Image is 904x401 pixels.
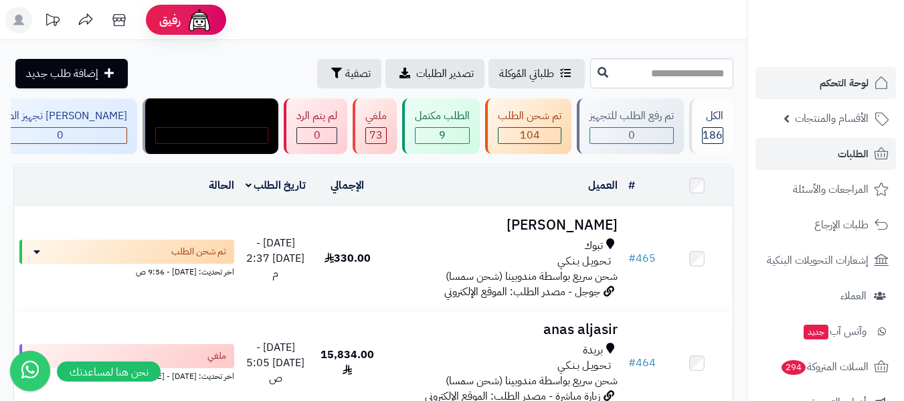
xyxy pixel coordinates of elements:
span: الأقسام والمنتجات [795,109,869,128]
span: بريدة [583,343,603,358]
span: # [628,355,636,371]
span: 73 [369,127,383,143]
span: العملاء [840,287,867,305]
a: العملاء [755,280,896,312]
a: الحالة [209,177,234,193]
span: المراجعات والأسئلة [793,180,869,199]
a: طلبات الإرجاع [755,209,896,241]
a: # [628,177,635,193]
a: ملغي 73 [350,98,399,154]
a: لم يتم الرد 0 [281,98,350,154]
a: وآتس آبجديد [755,315,896,347]
h3: anas aljasir [389,322,618,337]
span: جوجل - مصدر الطلب: الموقع الإلكتروني [444,284,600,300]
a: #464 [628,355,656,371]
span: [DATE] - [DATE] 5:05 ص [246,339,304,386]
span: 15,834.00 [321,347,374,378]
a: مندوب توصيل داخل الرياض 0 [140,98,281,154]
div: مندوب توصيل داخل الرياض [155,108,268,124]
div: لم يتم الرد [296,108,337,124]
a: تاريخ الطلب [246,177,306,193]
a: إشعارات التحويلات البنكية [755,244,896,276]
a: تصدير الطلبات [385,59,484,88]
span: طلباتي المُوكلة [499,66,554,82]
span: 330.00 [325,250,371,266]
span: السلات المتروكة [780,357,869,376]
span: تم شحن الطلب [171,245,226,258]
a: تم رفع الطلب للتجهيز 0 [574,98,687,154]
a: الإجمالي [331,177,364,193]
div: 9 [416,128,469,143]
a: المراجعات والأسئلة [755,173,896,206]
a: #465 [628,250,656,266]
span: طلبات الإرجاع [814,216,869,234]
div: تم شحن الطلب [498,108,561,124]
span: # [628,250,636,266]
a: الطلبات [755,138,896,170]
div: الطلب مكتمل [415,108,470,124]
span: رفيق [159,12,181,28]
span: تصفية [345,66,371,82]
a: تحديثات المنصة [35,7,69,37]
a: العميل [588,177,618,193]
div: تم رفع الطلب للتجهيز [590,108,674,124]
span: 294 [781,359,807,376]
button: تصفية [317,59,381,88]
span: شحن سريع بواسطة مندوبينا (شحن سمسا) [446,373,618,389]
span: إضافة طلب جديد [26,66,98,82]
div: 0 [156,128,268,143]
img: ai-face.png [186,7,213,33]
a: طلباتي المُوكلة [488,59,585,88]
span: 9 [439,127,446,143]
span: شحن سريع بواسطة مندوبينا (شحن سمسا) [446,268,618,285]
span: لوحة التحكم [820,74,869,92]
div: 104 [499,128,561,143]
span: 0 [314,127,321,143]
span: 104 [520,127,540,143]
div: 0 [590,128,673,143]
span: تصدير الطلبات [416,66,474,82]
h3: [PERSON_NAME] [389,218,618,233]
span: إشعارات التحويلات البنكية [767,251,869,270]
div: 0 [297,128,337,143]
div: الكل [702,108,723,124]
span: جديد [804,325,828,339]
a: تم شحن الطلب 104 [482,98,574,154]
span: ملغي [207,349,226,363]
img: logo-2.png [813,21,891,50]
span: تـحـويـل بـنـكـي [557,254,611,269]
span: تبوك [584,238,603,254]
a: إضافة طلب جديد [15,59,128,88]
span: 0 [628,127,635,143]
span: [DATE] - [DATE] 2:37 م [246,235,304,282]
span: 0 [57,127,64,143]
div: 73 [366,128,386,143]
span: 186 [703,127,723,143]
span: تـحـويـل بـنـكـي [557,358,611,374]
span: الطلبات [838,145,869,163]
span: 0 [209,127,215,143]
span: وآتس آب [802,322,867,341]
div: اخر تحديث: [DATE] - 9:56 ص [19,264,234,278]
div: ملغي [365,108,387,124]
a: لوحة التحكم [755,67,896,99]
a: السلات المتروكة294 [755,351,896,383]
a: الكل186 [687,98,736,154]
a: الطلب مكتمل 9 [399,98,482,154]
